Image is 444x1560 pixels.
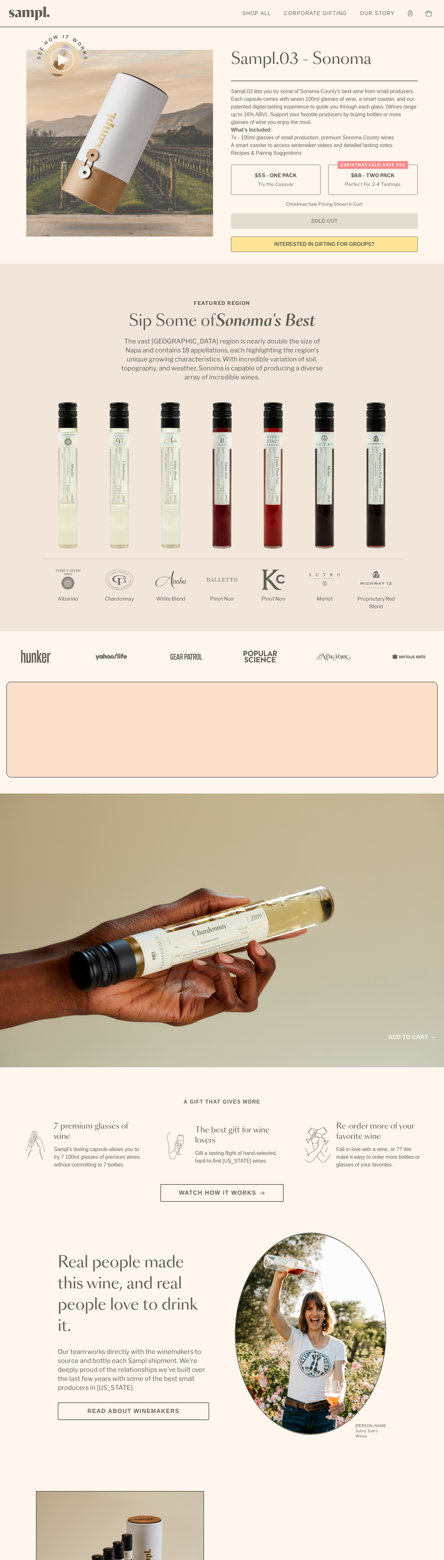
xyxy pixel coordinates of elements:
h3: Re-order more of your favorite wine [336,1121,423,1142]
img: Artboard_6_04f9a106-072f-468a-bdd7-f11783b05722_x450.png [91,643,130,670]
p: Featured Region [119,299,325,307]
p: Pinot Noir [196,595,248,603]
li: 3 / 7 [145,402,196,623]
button: Watch how it works [160,1184,284,1202]
h3: 7 premium glasses of wine [54,1121,141,1142]
li: 7 / 7 [350,402,402,631]
p: Albarino [42,595,94,603]
li: 6 / 7 [299,402,350,623]
a: Corporate Gifting [281,6,350,21]
button: Sold Out [231,213,418,229]
img: Artboard_1_c8cd28af-0030-4af1-819c-248e302c7f06_x450.png [17,643,55,670]
p: Gift a tasting flight of hand-selected, hard-to-find [US_STATE] wines. [195,1149,282,1165]
li: A smart coaster to access winemaker videos and detailed tasting notes. [231,142,418,149]
p: White Blend [145,595,196,603]
h2: Real people made this wine, and real people love to drink it. [58,1252,209,1337]
img: Sampl.03 - Sonoma [26,50,213,237]
div: slide 1 [235,1233,386,1439]
p: The vast [GEOGRAPHIC_DATA] region is nearly double the size of Napa and contains 18 appellations,... [119,337,325,382]
p: [PERSON_NAME] Sutro, Sutro Wines [355,1423,386,1439]
small: Perfect For 2-4 Tastings [345,181,400,187]
p: Sampl's tasting capsule allows you to try 7 100ml glasses of premium wines without committing to ... [54,1146,141,1169]
img: Artboard_3_0b291449-6e8c-4d07-b2c2-3f3601a19cd1_x450.png [314,643,353,670]
li: Recipes & Pairing Suggestions [231,149,418,157]
h1: Sampl.03 - Sonoma [231,50,418,69]
p: Fall in love with a wine, or 7? We make it easy to order more bottles or glasses of your favorites. [336,1146,423,1169]
a: Add to cart [388,1033,435,1042]
div: Sampl.03 lets you try some of Sonoma County's best wine from small producers. Each capsule comes ... [231,88,418,126]
li: 1 / 7 [42,402,94,623]
em: Sonoma's Best [216,314,315,329]
p: Merlot [299,595,350,603]
div: Christmas SALE! Save 20% [338,161,408,169]
span: $88 - Two Pack [351,172,395,179]
small: Try the Capsule [258,181,294,187]
li: 5 / 7 [248,402,299,623]
a: Shop All [239,6,274,21]
img: Sampl logo [9,6,50,20]
ul: carousel [235,1233,386,1439]
li: 2 / 7 [94,402,145,623]
a: Read about Winemakers [58,1402,209,1420]
strong: What’s Included: [231,127,272,133]
p: Chardonnay [94,595,145,603]
li: Christmas Sale Pricing Shown In Cart [283,201,366,207]
a: interested in gifting for groups? [231,237,418,252]
li: 4 / 7 [196,402,248,623]
h2: A gift that gives more [184,1098,260,1106]
h3: The best gift for wine lovers [195,1125,282,1146]
img: Artboard_7_5b34974b-f019-449e-91fb-745f8d0877ee_x450.png [389,643,427,670]
img: Artboard_4_28b4d326-c26e-48f9-9c80-911f17d6414e_x450.png [240,643,278,670]
p: Proprietary Red Blend [350,595,402,611]
h2: Sip Some of [119,314,325,329]
p: Pinot Noir [248,595,299,603]
span: $55 - One Pack [255,172,297,179]
a: Our Story [357,6,398,21]
li: 7x - 100ml glasses of small production, premium Sonoma County wines [231,134,418,142]
button: See how it works [44,42,80,78]
img: Artboard_5_7fdae55a-36fd-43f7-8bfd-f74a06a2878e_x450.png [166,643,204,670]
p: Our team works directly with the winemakers to source and bottle each Sampl shipment. We’re deepl... [58,1347,209,1392]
